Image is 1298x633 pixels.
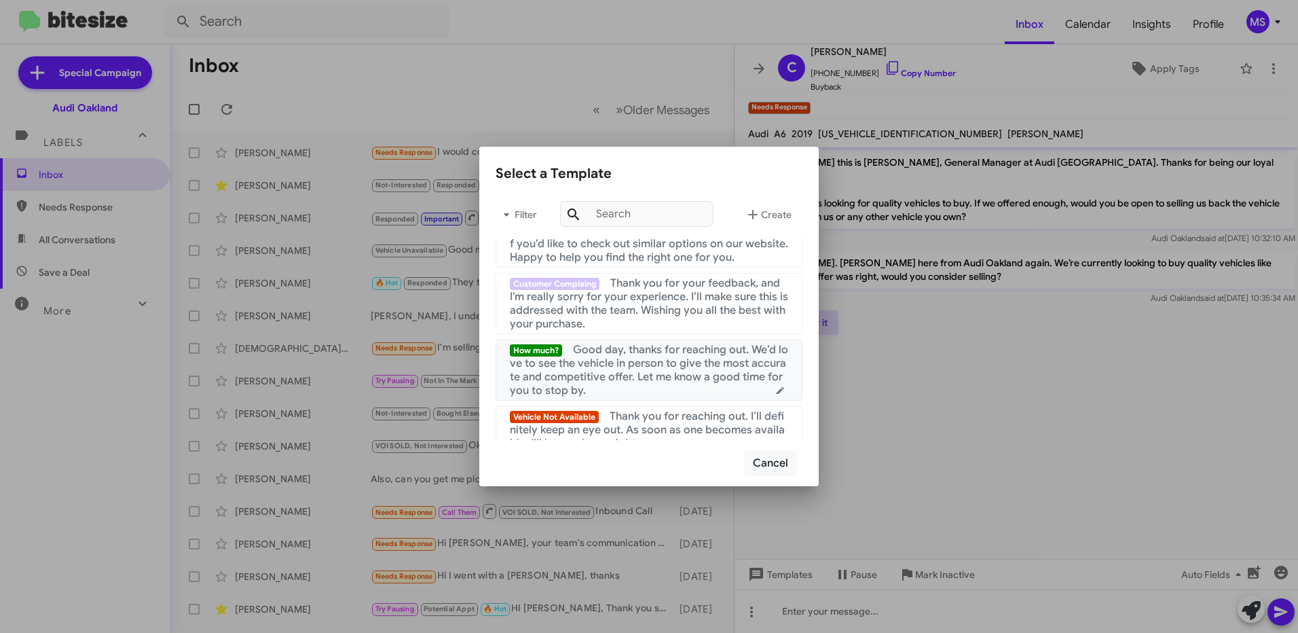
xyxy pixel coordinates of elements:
[510,276,788,331] span: Thank you for your feedback, and I’m really sorry for your experience. I’ll make sure this is add...
[496,198,539,231] button: Filter
[496,202,539,227] span: Filter
[560,201,713,227] input: Search
[745,202,792,227] span: Create
[510,344,562,357] span: How much?
[510,278,599,290] span: Customer Complaing
[510,411,599,423] span: Vehicle Not Available
[510,210,788,264] span: just a quick heads up, the vehicle you were interested in has just been sold. Let me know if you’...
[744,450,797,476] button: Cancel
[496,163,802,185] div: Select a Template
[510,410,785,450] span: Thank you for reaching out. I’ll definitely keep an eye out. As soon as one becomes available, I’...
[734,198,802,231] button: Create
[510,343,788,397] span: Good day, thanks for reaching out. We’d love to see the vehicle in person to give the most accura...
